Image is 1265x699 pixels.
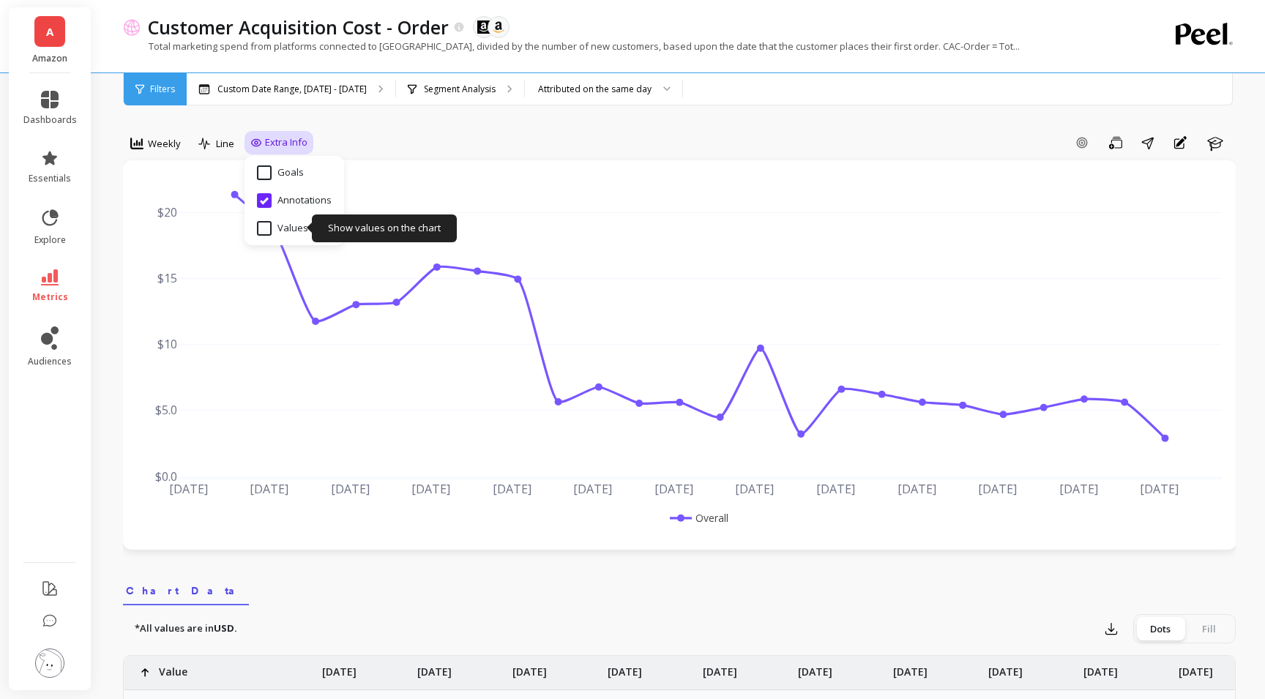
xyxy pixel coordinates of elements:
[148,15,449,40] p: Customer Acquisition Cost - Order
[217,83,367,95] p: Custom Date Range, [DATE] - [DATE]
[123,40,1020,53] p: Total marketing spend from platforms connected to [GEOGRAPHIC_DATA], divided by the number of new...
[159,656,187,679] p: Value
[703,656,737,679] p: [DATE]
[23,53,77,64] p: Amazon
[538,82,652,96] div: Attributed on the same day
[477,20,490,34] img: api.amazonads.svg
[893,656,928,679] p: [DATE]
[1184,617,1233,640] div: Fill
[123,572,1236,605] nav: Tabs
[34,234,66,246] span: explore
[150,83,175,95] span: Filters
[1083,656,1118,679] p: [DATE]
[265,135,307,150] span: Extra Info
[28,356,72,367] span: audiences
[29,173,71,184] span: essentials
[35,648,64,678] img: profile picture
[417,656,452,679] p: [DATE]
[216,137,234,151] span: Line
[46,23,53,40] span: A
[424,83,496,95] p: Segment Analysis
[135,621,237,636] p: *All values are in
[608,656,642,679] p: [DATE]
[1179,656,1213,679] p: [DATE]
[798,656,832,679] p: [DATE]
[32,291,68,303] span: metrics
[148,137,181,151] span: Weekly
[988,656,1023,679] p: [DATE]
[23,114,77,126] span: dashboards
[123,18,141,36] img: header icon
[1136,617,1184,640] div: Dots
[126,583,246,598] span: Chart Data
[322,656,357,679] p: [DATE]
[512,656,547,679] p: [DATE]
[214,621,237,635] strong: USD.
[492,20,505,34] img: api.amazon.svg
